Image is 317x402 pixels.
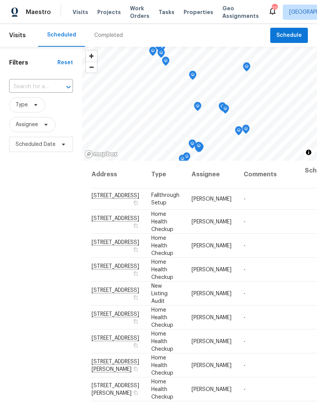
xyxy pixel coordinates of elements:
button: Copy Address [132,222,139,229]
th: Address [91,161,145,188]
th: Assignee [185,161,238,188]
div: Map marker [183,152,190,164]
span: - [244,243,246,248]
span: [PERSON_NAME] [192,243,231,248]
span: Home Health Checkup [151,307,173,328]
button: Schedule [270,28,308,43]
span: Home Health Checkup [151,235,173,256]
div: Map marker [222,104,229,116]
span: Scheduled Date [16,141,55,148]
button: Zoom out [86,62,97,73]
span: - [244,362,246,368]
div: Map marker [189,139,196,151]
div: Reset [57,59,73,66]
span: New Listing Audit [151,283,168,304]
div: Map marker [157,49,165,60]
span: [PERSON_NAME] [192,315,231,320]
span: Projects [97,8,121,16]
button: Copy Address [132,342,139,348]
button: Open [63,82,74,92]
h1: Filters [9,59,57,66]
span: [PERSON_NAME] [192,339,231,344]
div: Map marker [219,102,226,114]
span: Visits [73,8,88,16]
button: Copy Address [132,389,139,396]
div: 21 [272,5,277,12]
button: Copy Address [132,199,139,206]
div: Map marker [179,155,186,166]
span: Tasks [158,9,174,15]
a: Mapbox homepage [84,150,118,158]
span: Home Health Checkup [151,211,173,232]
div: Map marker [189,71,197,82]
div: Map marker [235,126,243,138]
span: [PERSON_NAME] [192,386,231,392]
span: Type [16,101,28,109]
div: Map marker [194,102,201,114]
span: [PERSON_NAME] [192,267,231,272]
th: Type [145,161,185,188]
span: Visits [9,27,26,44]
button: Copy Address [132,246,139,253]
span: Toggle attribution [306,148,311,157]
button: Toggle attribution [304,148,313,157]
span: Home Health Checkup [151,331,173,351]
span: Geo Assignments [222,5,259,20]
span: [PERSON_NAME] [192,196,231,202]
span: Fallthrough Setup [151,193,179,206]
button: Copy Address [132,365,139,372]
span: - [244,291,246,296]
span: Assignee [16,121,38,128]
span: - [244,219,246,224]
span: [STREET_ADDRESS][PERSON_NAME] [92,383,139,396]
span: - [244,339,246,344]
span: - [244,315,246,320]
div: Completed [94,32,123,39]
span: Maestro [26,8,51,16]
button: Zoom in [86,51,97,62]
button: Copy Address [132,318,139,324]
span: Properties [184,8,213,16]
span: [PERSON_NAME] [192,291,231,296]
button: Copy Address [132,294,139,301]
span: - [244,267,246,272]
div: Map marker [149,47,157,59]
input: Search for an address... [9,81,52,93]
span: Home Health Checkup [151,355,173,375]
span: Home Health Checkup [151,259,173,280]
span: [PERSON_NAME] [192,219,231,224]
span: - [244,386,246,392]
div: Map marker [162,57,170,68]
div: Map marker [155,41,162,53]
span: Work Orders [130,5,149,20]
div: Map marker [195,142,203,154]
span: - [244,196,246,202]
div: Map marker [242,125,250,136]
div: Scheduled [47,31,76,39]
span: Home Health Checkup [151,379,173,399]
th: Comments [238,161,299,188]
div: Map marker [243,62,250,74]
span: Schedule [276,31,302,40]
button: Copy Address [132,270,139,277]
span: [PERSON_NAME] [192,362,231,368]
